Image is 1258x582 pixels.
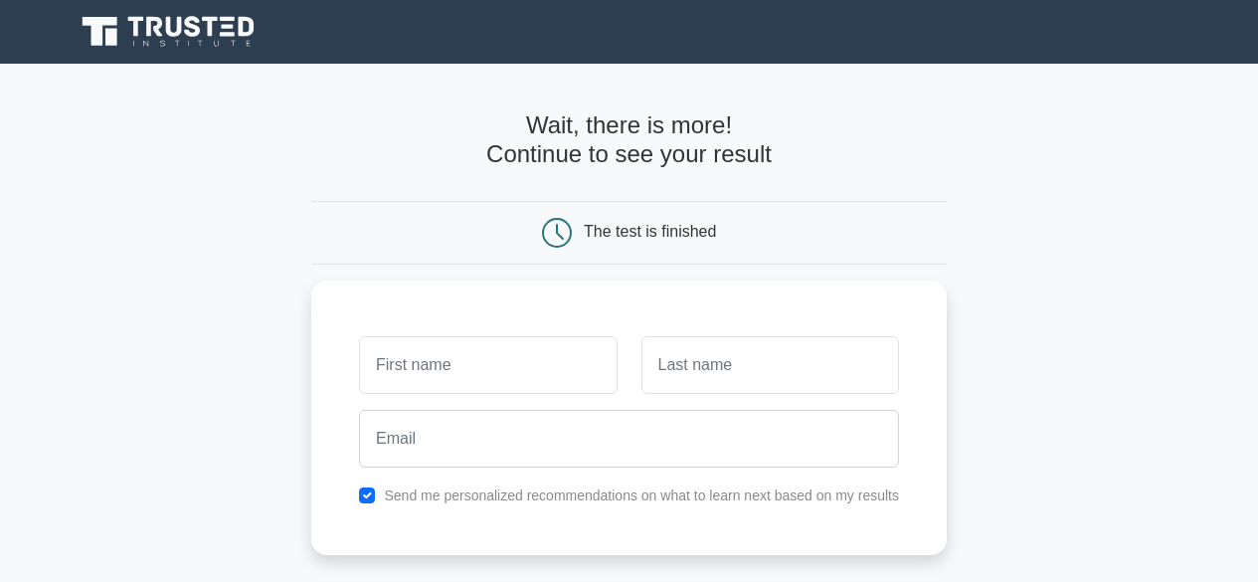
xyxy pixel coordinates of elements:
[584,223,716,240] div: The test is finished
[359,410,899,468] input: Email
[641,336,899,394] input: Last name
[311,111,947,169] h4: Wait, there is more! Continue to see your result
[384,487,899,503] label: Send me personalized recommendations on what to learn next based on my results
[359,336,617,394] input: First name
